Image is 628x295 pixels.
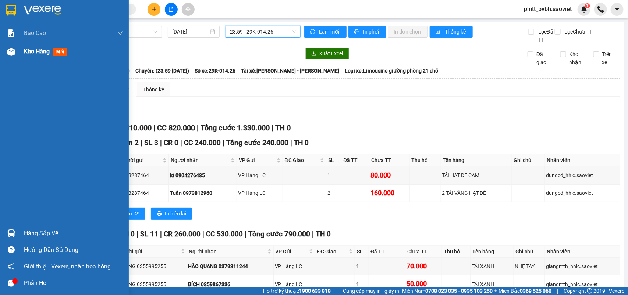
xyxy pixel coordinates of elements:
[546,262,619,270] div: giangmth_hhlc.saoviet
[197,123,199,132] span: |
[8,263,15,270] span: notification
[545,246,620,258] th: Nhân viên
[121,156,162,164] span: Người gửi
[587,288,592,294] span: copyright
[263,287,331,295] span: Hỗ trợ kỹ thuật:
[164,138,178,147] span: CR 0
[245,230,246,238] span: |
[170,189,235,197] div: Tuấn 0973812960
[117,30,123,36] span: down
[118,262,186,270] div: THẮNG 0355995255
[276,247,308,256] span: VP Gửi
[494,289,497,292] span: ⚪️
[206,230,243,238] span: CC 530.000
[153,123,155,132] span: |
[140,230,158,238] span: SL 11
[202,230,204,238] span: |
[285,156,319,164] span: ĐC Giao
[239,156,275,164] span: VP Gửi
[182,3,195,16] button: aim
[114,208,145,220] button: printerIn DS
[520,288,551,294] strong: 0369 525 060
[586,3,589,8] span: 1
[348,26,386,38] button: printerIn phơi
[442,189,511,197] div: 2 TẢI VÀNG HẠT DẺ
[327,171,340,179] div: 1
[241,67,339,75] span: Tài xế: [PERSON_NAME] - [PERSON_NAME]
[471,246,514,258] th: Tên hàng
[442,171,511,179] div: TẢI HẠT DẺ CAM
[7,48,15,56] img: warehouse-icon
[168,7,174,12] span: file-add
[512,154,545,166] th: Ghi chú
[294,138,309,147] span: TH 0
[165,210,186,218] span: In biên lai
[170,171,235,179] div: kt 0904276485
[430,26,473,38] button: bar-chartThống kê
[425,288,493,294] strong: 0708 023 035 - 0935 103 250
[119,138,139,147] span: Đơn 2
[299,288,331,294] strong: 1900 633 818
[238,171,281,179] div: VP Hàng LC
[515,262,543,270] div: NHẸ TAY
[274,275,315,293] td: VP Hàng LC
[356,262,367,270] div: 1
[545,154,620,166] th: Nhân viên
[407,261,441,271] div: 70.000
[546,171,619,179] div: dungcd_hhlc.saoviet
[164,230,201,238] span: CR 260.000
[566,50,588,66] span: Kho nhận
[370,188,408,198] div: 160.000
[8,246,15,253] span: question-circle
[274,258,315,275] td: VP Hàng LC
[7,229,15,237] img: warehouse-icon
[165,3,178,16] button: file-add
[180,138,182,147] span: |
[151,208,192,220] button: printerIn biên lai
[312,230,314,238] span: |
[533,50,555,66] span: Đã giao
[188,280,272,288] div: BÍCH 0859867336
[535,28,555,44] span: Lọc Đã TT
[7,29,15,37] img: solution-icon
[369,246,406,258] th: Đã TT
[8,280,15,287] span: message
[317,247,347,256] span: ĐC Giao
[136,230,138,238] span: |
[118,280,186,288] div: THẮNG 0355995255
[201,123,270,132] span: Tổng cước 1.330.000
[248,230,311,238] span: Tổng cước 790.000
[546,189,619,197] div: dungcd_hhlc.saoviet
[172,28,209,36] input: 14/10/2025
[275,123,291,132] span: TH 0
[472,280,512,288] div: TẢI XANH
[120,189,168,197] div: 0913287464
[441,154,512,166] th: Tên hàng
[499,287,551,295] span: Miền Bắc
[319,28,341,36] span: Làm mới
[230,26,296,37] span: 23:59 - 29K-014.26
[345,67,438,75] span: Loại xe: Limousine giường phòng 21 chỗ
[237,185,283,202] td: VP Hàng LC
[402,287,493,295] span: Miền Nam
[157,211,162,217] span: printer
[557,287,558,295] span: |
[119,247,180,256] span: Người gửi
[614,6,621,13] span: caret-down
[405,246,442,258] th: Chưa TT
[226,138,288,147] span: Tổng cước 240.000
[445,28,467,36] span: Thống kê
[518,4,578,14] span: phitt_bvbh.saoviet
[141,138,142,147] span: |
[275,280,314,288] div: VP Hàng LC
[546,280,619,288] div: giangmth_hhlc.saoviet
[597,6,604,13] img: phone-icon
[152,7,157,12] span: plus
[472,262,512,270] div: TẢI XANH
[143,85,164,94] div: Thống kê
[24,48,50,55] span: Kho hàng
[272,123,273,132] span: |
[363,28,380,36] span: In phơi
[327,189,340,197] div: 2
[354,29,361,35] span: printer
